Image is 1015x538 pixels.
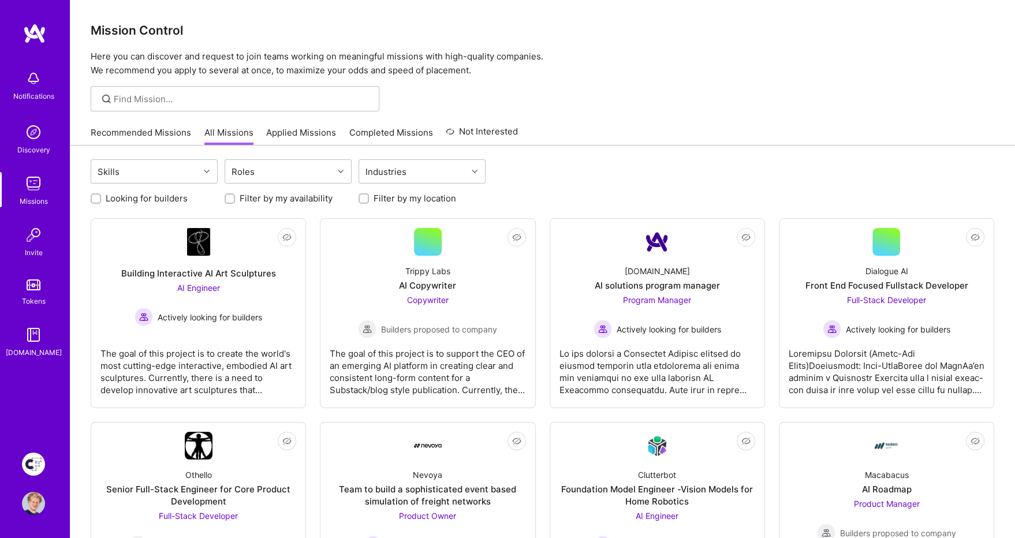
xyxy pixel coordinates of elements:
a: Creative Fabrica Project Team [19,453,48,476]
img: Company Logo [414,443,442,448]
div: Loremipsu Dolorsit (Ametc-Adi Elits)Doeiusmodt: Inci-UtlaBoree dol MagnAa’en adminim v Quisnostr ... [789,338,984,396]
img: Company Logo [872,432,900,459]
span: Actively looking for builders [846,323,950,335]
a: All Missions [204,126,253,145]
span: Builders proposed to company [381,323,497,335]
div: Lo ips dolorsi a Consectet Adipisc elitsed do eiusmod temporin utla etdolorema ali enima min veni... [559,338,755,396]
div: Dialogue AI [865,265,908,277]
i: icon EyeClosed [282,436,292,446]
i: icon EyeClosed [512,436,521,446]
a: Recommended Missions [91,126,191,145]
img: tokens [27,279,40,290]
img: User Avatar [22,492,45,515]
div: Othello [185,469,212,481]
div: Front End Focused Fullstack Developer [805,279,968,292]
div: AI solutions program manager [595,279,720,292]
i: icon EyeClosed [971,233,980,242]
i: icon Chevron [338,169,344,174]
span: Full-Stack Developer [159,511,238,521]
label: Filter by my availability [240,192,333,204]
a: Trippy LabsAI CopywriterCopywriter Builders proposed to companyBuilders proposed to companyThe go... [330,228,525,398]
a: Company LogoBuilding Interactive AI Art SculpturesAI Engineer Actively looking for buildersActive... [100,228,296,398]
i: icon Chevron [472,169,477,174]
span: Full-Stack Developer [847,295,926,305]
div: Clutterbot [638,469,676,481]
i: icon EyeClosed [512,233,521,242]
i: icon EyeClosed [741,436,751,446]
img: teamwork [22,172,45,195]
img: Company Logo [643,228,671,256]
div: Team to build a sophisticated event based simulation of freight networks [330,483,525,507]
img: guide book [22,323,45,346]
img: Company Logo [187,228,210,256]
a: Completed Missions [349,126,433,145]
a: Not Interested [446,125,518,145]
img: bell [22,67,45,90]
span: Actively looking for builders [617,323,721,335]
span: Actively looking for builders [158,311,262,323]
p: Here you can discover and request to join teams working on meaningful missions with high-quality ... [91,50,994,77]
img: Creative Fabrica Project Team [22,453,45,476]
label: Looking for builders [106,192,188,204]
div: Trippy Labs [405,265,450,277]
i: icon EyeClosed [741,233,751,242]
img: Builders proposed to company [358,320,376,338]
img: discovery [22,121,45,144]
i: icon EyeClosed [282,233,292,242]
img: Actively looking for builders [823,320,841,338]
a: Applied Missions [266,126,336,145]
i: icon Chevron [204,169,210,174]
div: [DOMAIN_NAME] [6,346,62,358]
a: User Avatar [19,492,48,515]
span: Copywriter [407,295,449,305]
i: icon SearchGrey [100,92,113,106]
img: Company Logo [643,432,671,459]
div: Nevoya [413,469,442,481]
label: Filter by my location [374,192,456,204]
span: AI Engineer [177,283,220,293]
div: Missions [20,195,48,207]
div: Building Interactive AI Art Sculptures [121,267,276,279]
h3: Mission Control [91,23,994,38]
div: The goal of this project is to create the world's most cutting-edge interactive, embodied AI art ... [100,338,296,396]
div: The goal of this project is to support the CEO of an emerging AI platform in creating clear and c... [330,338,525,396]
img: logo [23,23,46,44]
div: Discovery [17,144,50,156]
span: Program Manager [623,295,691,305]
div: Invite [25,246,43,259]
a: Dialogue AIFront End Focused Fullstack DeveloperFull-Stack Developer Actively looking for builder... [789,228,984,398]
div: Senior Full-Stack Engineer for Core Product Development [100,483,296,507]
a: Company Logo[DOMAIN_NAME]AI solutions program managerProgram Manager Actively looking for builder... [559,228,755,398]
div: Industries [363,163,409,180]
div: [DOMAIN_NAME] [625,265,690,277]
div: Tokens [22,295,46,307]
span: AI Engineer [636,511,678,521]
div: Notifications [13,90,54,102]
div: Roles [229,163,258,180]
input: Find Mission... [114,93,371,105]
img: Invite [22,223,45,246]
div: AI Roadmap [861,483,911,495]
img: Actively looking for builders [594,320,612,338]
img: Company Logo [185,432,212,459]
span: Product Manager [853,499,919,509]
div: Foundation Model Engineer -Vision Models for Home Robotics [559,483,755,507]
i: icon EyeClosed [971,436,980,446]
div: Macabacus [864,469,908,481]
div: AI Copywriter [399,279,456,292]
span: Product Owner [399,511,456,521]
div: Skills [95,163,122,180]
img: Actively looking for builders [135,308,153,326]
